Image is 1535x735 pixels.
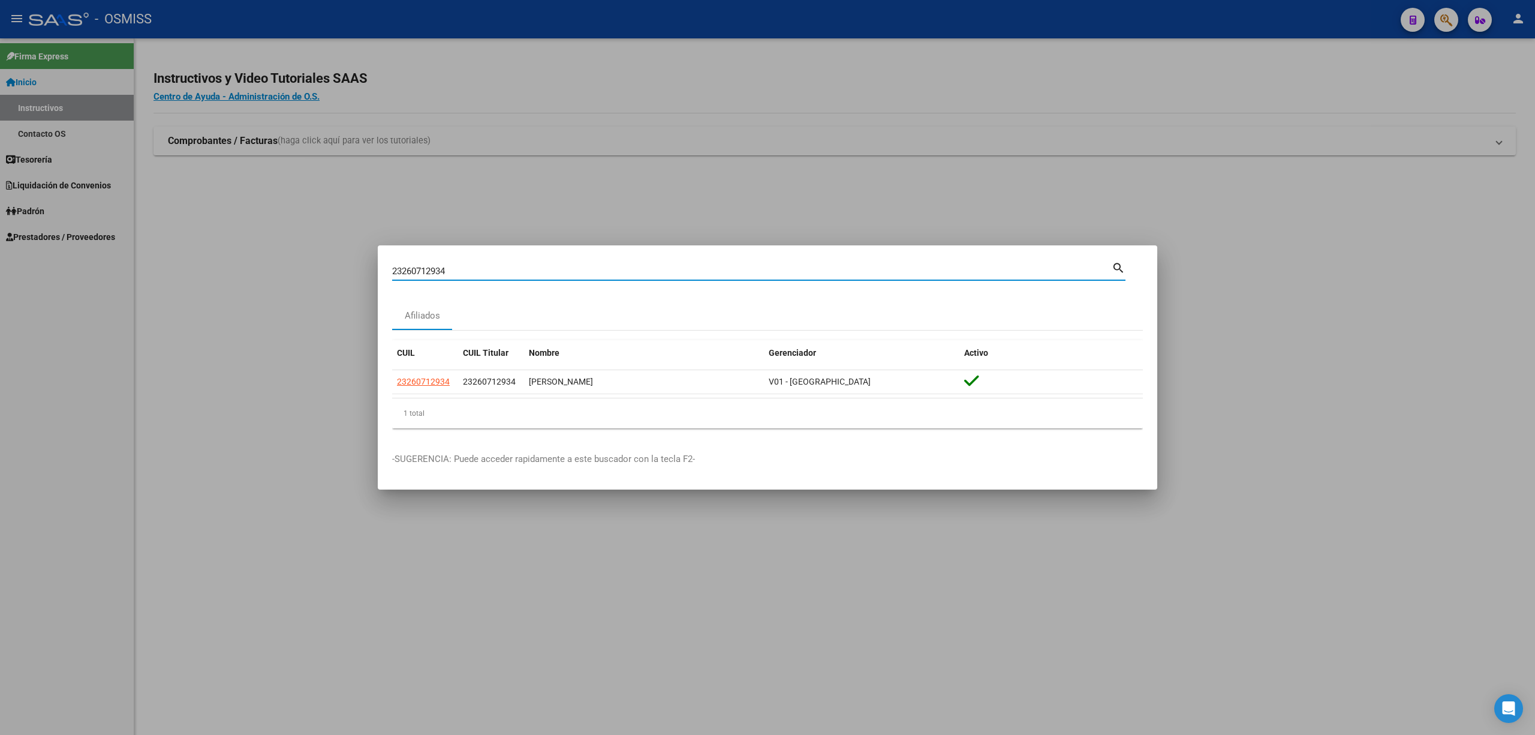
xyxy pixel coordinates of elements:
[397,377,450,386] span: 23260712934
[764,340,959,366] datatable-header-cell: Gerenciador
[1112,260,1125,274] mat-icon: search
[397,348,415,358] span: CUIL
[392,340,458,366] datatable-header-cell: CUIL
[463,348,508,358] span: CUIL Titular
[458,340,524,366] datatable-header-cell: CUIL Titular
[769,348,816,358] span: Gerenciador
[392,398,1143,428] div: 1 total
[392,452,1143,466] p: -SUGERENCIA: Puede acceder rapidamente a este buscador con la tecla F2-
[1494,694,1523,723] div: Open Intercom Messenger
[964,348,988,358] span: Activo
[524,340,764,366] datatable-header-cell: Nombre
[769,377,871,386] span: V01 - [GEOGRAPHIC_DATA]
[529,348,559,358] span: Nombre
[529,375,759,389] div: [PERSON_NAME]
[405,309,440,323] div: Afiliados
[463,377,516,386] span: 23260712934
[959,340,1143,366] datatable-header-cell: Activo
